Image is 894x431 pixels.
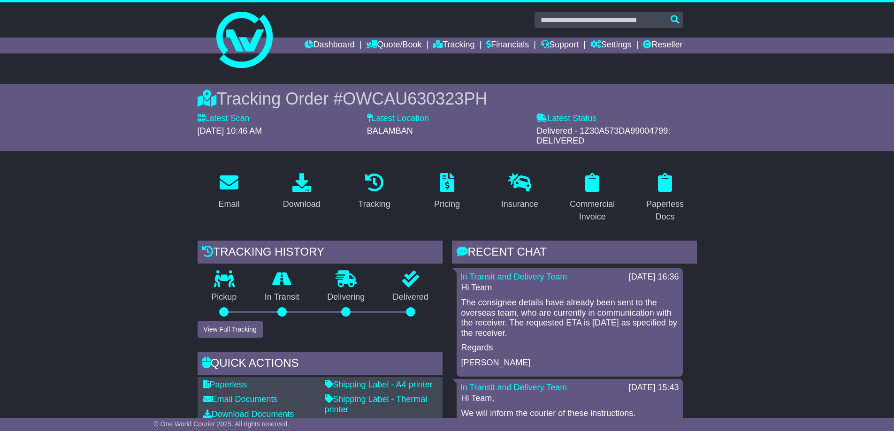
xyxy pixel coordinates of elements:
[434,198,460,211] div: Pricing
[198,126,262,136] span: [DATE] 10:46 AM
[461,283,678,293] p: Hi Team
[643,38,682,53] a: Reseller
[536,113,596,124] label: Latest Status
[366,38,421,53] a: Quote/Book
[352,170,396,214] a: Tracking
[590,38,632,53] a: Settings
[203,394,278,404] a: Email Documents
[629,383,679,393] div: [DATE] 15:43
[367,126,413,136] span: BALAMBAN
[379,292,443,302] p: Delivered
[461,343,678,353] p: Regards
[567,198,618,223] div: Commercial Invoice
[461,298,678,338] p: The consignee details have already been sent to the overseas team, who are currently in communica...
[640,198,691,223] div: Paperless Docs
[433,38,474,53] a: Tracking
[283,198,321,211] div: Download
[486,38,529,53] a: Financials
[198,113,250,124] label: Latest Scan
[325,380,433,389] a: Shipping Label - A4 printer
[460,383,567,392] a: In Transit and Delivery Team
[452,241,697,266] div: RECENT CHAT
[198,352,443,377] div: Quick Actions
[495,170,544,214] a: Insurance
[277,170,327,214] a: Download
[325,394,428,414] a: Shipping Label - Thermal printer
[428,170,466,214] a: Pricing
[154,420,290,428] span: © One World Courier 2025. All rights reserved.
[461,408,678,419] p: We will inform the courier of these instructions.
[198,292,251,302] p: Pickup
[634,170,697,227] a: Paperless Docs
[203,380,247,389] a: Paperless
[461,393,678,404] p: Hi Team,
[461,358,678,368] p: [PERSON_NAME]
[203,409,294,419] a: Download Documents
[629,272,679,282] div: [DATE] 16:36
[541,38,579,53] a: Support
[198,241,443,266] div: Tracking history
[367,113,429,124] label: Latest Location
[218,198,239,211] div: Email
[536,126,670,146] span: Delivered - 1Z30A573DA99004799: DELIVERED
[561,170,624,227] a: Commercial Invoice
[198,321,263,338] button: View Full Tracking
[313,292,379,302] p: Delivering
[343,89,487,108] span: OWCAU630323PH
[305,38,355,53] a: Dashboard
[358,198,390,211] div: Tracking
[460,272,567,281] a: In Transit and Delivery Team
[212,170,245,214] a: Email
[198,89,697,109] div: Tracking Order #
[501,198,538,211] div: Insurance
[251,292,313,302] p: In Transit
